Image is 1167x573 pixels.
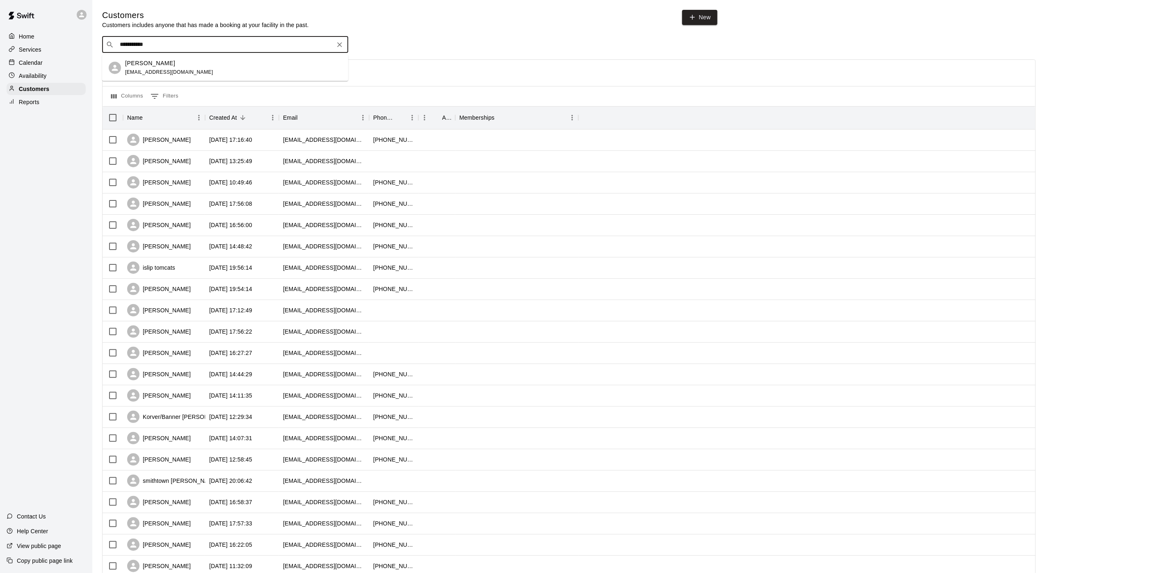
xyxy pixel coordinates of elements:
div: legacygmg1@gmail.com [283,519,365,528]
div: mpjr85@optonline.com [283,391,365,400]
div: 2025-09-30 16:27:27 [209,349,252,357]
span: [EMAIL_ADDRESS][DOMAIN_NAME] [125,69,213,75]
a: Calendar [7,57,86,69]
div: +12565663040 [373,413,414,421]
p: View public page [17,542,61,550]
button: Menu [193,111,205,124]
div: 2025-10-02 14:48:42 [209,242,252,250]
div: Email [279,106,369,129]
div: Email [283,106,298,129]
div: [PERSON_NAME] [127,240,191,252]
div: gilvill@ymel.com [283,306,365,314]
div: mgallagher5641@stroseschool.net [283,285,365,293]
div: [PERSON_NAME] [127,347,191,359]
div: [PERSON_NAME] [127,283,191,295]
div: Memberships [455,106,578,129]
div: +16319030638 [373,541,414,549]
div: holliempatrick@gmail.com [283,413,365,421]
div: Customers [7,83,86,95]
div: +15169969944 [373,285,414,293]
div: +16318340845 [373,562,414,570]
div: 2025-09-30 17:56:22 [209,327,252,336]
div: skivb14@yahoo.com [283,562,365,570]
div: [PERSON_NAME] [127,176,191,189]
div: tomcatsbaseball14u@gmail.com [283,264,365,272]
div: [PERSON_NAME] [127,517,191,530]
div: [PERSON_NAME] [127,304,191,316]
div: +16319223870 [373,455,414,464]
div: Age [442,106,451,129]
div: smithtown [PERSON_NAME] [127,475,219,487]
div: cawley33@hotmail.com [283,242,365,250]
div: edkavagh@aol.com [283,221,365,229]
div: Search customers by name or email [102,36,348,53]
div: 2025-09-28 12:58:45 [209,455,252,464]
p: Customers includes anyone that has made a booking at your facility in the past. [102,21,309,29]
p: Services [19,45,41,54]
div: Created At [205,106,279,129]
div: 2025-09-24 17:57:33 [209,519,252,528]
button: Sort [298,112,309,123]
div: Memberships [459,106,495,129]
div: 2025-09-28 14:07:31 [209,434,252,442]
div: islip tomcats [127,261,175,274]
div: bspallina@icloud.com [283,178,365,186]
div: bvaccariello@avantiny.com [283,541,365,549]
div: ryan444@me.com [283,434,365,442]
div: 2025-10-05 13:25:49 [209,157,252,165]
div: +15167250310 [373,242,414,250]
div: Created At [209,106,237,129]
div: 2025-09-25 16:58:37 [209,498,252,506]
div: [PERSON_NAME] [127,325,191,338]
div: stephaniegulbudagian@gmail.com [283,498,365,506]
div: 2025-10-01 19:56:14 [209,264,252,272]
a: Reports [7,96,86,108]
a: Services [7,43,86,56]
button: Sort [495,112,506,123]
div: Availability [7,70,86,82]
div: 2025-10-02 16:56:00 [209,221,252,229]
div: halla0827@gmail.com [283,455,365,464]
div: 2025-10-07 17:16:40 [209,136,252,144]
div: 2025-10-01 19:54:14 [209,285,252,293]
button: Menu [566,111,578,124]
p: Home [19,32,34,41]
div: [PERSON_NAME] [127,134,191,146]
div: [PERSON_NAME] [127,198,191,210]
div: markgargiulo1@gmail.com [283,327,365,336]
div: 2025-09-29 14:44:29 [209,370,252,378]
button: Menu [357,111,369,124]
button: Sort [431,112,442,123]
p: Contact Us [17,512,46,521]
p: Availability [19,72,47,80]
div: redmcgorry@yahoo.com [283,136,365,144]
div: 2025-09-24 16:22:05 [209,541,252,549]
p: Customers [19,85,49,93]
div: [PERSON_NAME] [127,432,191,444]
div: [PERSON_NAME] [127,219,191,231]
div: +16317070833 [373,200,414,208]
p: Reports [19,98,39,106]
p: Calendar [19,59,43,67]
div: [PERSON_NAME] [127,389,191,402]
div: 2025-09-25 20:06:42 [209,477,252,485]
div: +16316364845 [373,178,414,186]
div: catchbrenden27@gmail.com [283,157,365,165]
div: messanaagela3@gmail.com [283,200,365,208]
div: Age [418,106,455,129]
div: [PERSON_NAME] [127,496,191,508]
div: Name [127,106,143,129]
div: +15162362869 [373,370,414,378]
div: [PERSON_NAME] [127,453,191,466]
div: 2025-09-24 11:32:09 [209,562,252,570]
div: +19175926428 [373,136,414,144]
div: 2025-10-05 10:49:46 [209,178,252,186]
div: 2025-09-29 14:11:35 [209,391,252,400]
div: +16313653144 [373,264,414,272]
button: Select columns [109,90,145,103]
a: Home [7,30,86,43]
